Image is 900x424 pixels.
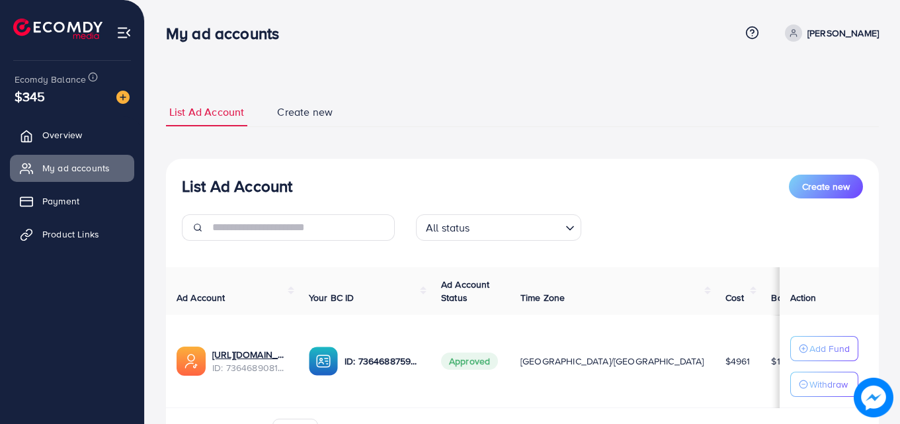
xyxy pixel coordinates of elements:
span: $4961 [725,355,751,368]
a: Overview [10,122,134,148]
span: Action [790,291,817,304]
span: Cost [725,291,745,304]
span: Time Zone [520,291,565,304]
span: Your BC ID [309,291,354,304]
img: image [116,91,130,104]
img: logo [13,19,102,39]
span: [GEOGRAPHIC_DATA]/[GEOGRAPHIC_DATA] [520,355,704,368]
img: menu [116,25,132,40]
span: Approved [441,353,498,370]
span: Ad Account [177,291,225,304]
h3: List Ad Account [182,177,292,196]
span: Payment [42,194,79,208]
span: My ad accounts [42,161,110,175]
span: All status [423,218,473,237]
span: Create new [802,180,850,193]
a: [URL][DOMAIN_NAME] jewellery_1714725321365 [212,348,288,361]
img: ic-ads-acc.e4c84228.svg [177,347,206,376]
h3: My ad accounts [166,24,290,43]
a: [PERSON_NAME] [780,24,879,42]
a: My ad accounts [10,155,134,181]
span: ID: 7364689081894486017 [212,361,288,374]
span: Overview [42,128,82,142]
div: <span class='underline'>1009530_zee.sy jewellery_1714725321365</span></br>7364689081894486017 [212,348,288,375]
img: ic-ba-acc.ded83a64.svg [309,347,338,376]
p: [PERSON_NAME] [807,25,879,41]
img: image [854,378,893,417]
button: Add Fund [790,336,858,361]
input: Search for option [474,216,560,237]
span: Ecomdy Balance [15,73,86,86]
button: Create new [789,175,863,198]
button: Withdraw [790,372,858,397]
span: Product Links [42,228,99,241]
a: Payment [10,188,134,214]
span: List Ad Account [169,105,244,120]
span: $345 [15,87,46,106]
p: Add Fund [809,341,850,357]
div: Search for option [416,214,581,241]
span: Ad Account Status [441,278,490,304]
a: Product Links [10,221,134,247]
p: ID: 7364688759188865025 [345,353,420,369]
span: Create new [277,105,333,120]
p: Withdraw [809,376,848,392]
